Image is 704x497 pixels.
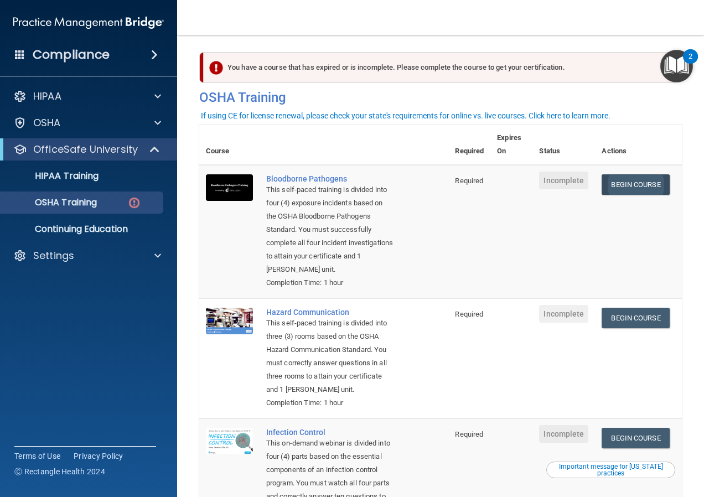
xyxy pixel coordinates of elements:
div: Completion Time: 1 hour [266,396,393,410]
a: Hazard Communication [266,308,393,317]
a: Privacy Policy [74,451,123,462]
a: HIPAA [13,90,161,103]
p: OSHA Training [7,197,97,208]
a: Terms of Use [14,451,60,462]
th: Expires On [490,125,532,165]
p: HIPAA [33,90,61,103]
span: Incomplete [539,425,588,443]
button: Open Resource Center, 2 new notifications [660,50,693,82]
p: OfficeSafe University [33,143,138,156]
div: Completion Time: 1 hour [266,276,393,289]
button: Read this if you are a dental practitioner in the state of CA [546,462,675,478]
th: Required [448,125,490,165]
div: 2 [689,56,692,71]
p: Settings [33,249,74,262]
a: Begin Course [602,174,669,195]
h4: Compliance [33,47,110,63]
a: Begin Course [602,308,669,328]
button: If using CE for license renewal, please check your state's requirements for online vs. live cours... [199,110,612,121]
span: Incomplete [539,172,588,189]
span: Required [455,430,483,438]
span: Incomplete [539,305,588,323]
div: If using CE for license renewal, please check your state's requirements for online vs. live cours... [201,112,610,120]
div: This self-paced training is divided into four (4) exposure incidents based on the OSHA Bloodborne... [266,183,393,276]
div: Important message for [US_STATE] practices [548,463,674,477]
a: Bloodborne Pathogens [266,174,393,183]
th: Actions [595,125,682,165]
a: Infection Control [266,428,393,437]
img: exclamation-circle-solid-danger.72ef9ffc.png [209,61,223,75]
span: Required [455,177,483,185]
img: danger-circle.6113f641.png [127,196,141,210]
span: Ⓒ Rectangle Health 2024 [14,466,105,477]
div: This self-paced training is divided into three (3) rooms based on the OSHA Hazard Communication S... [266,317,393,396]
th: Status [532,125,595,165]
div: You have a course that has expired or is incomplete. Please complete the course to get your certi... [204,52,677,83]
p: Continuing Education [7,224,158,235]
p: HIPAA Training [7,170,99,182]
a: OSHA [13,116,161,130]
a: Settings [13,249,161,262]
span: Required [455,310,483,318]
a: OfficeSafe University [13,143,161,156]
th: Course [199,125,260,165]
p: OSHA [33,116,61,130]
img: PMB logo [13,12,164,34]
h4: OSHA Training [199,90,682,105]
a: Begin Course [602,428,669,448]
